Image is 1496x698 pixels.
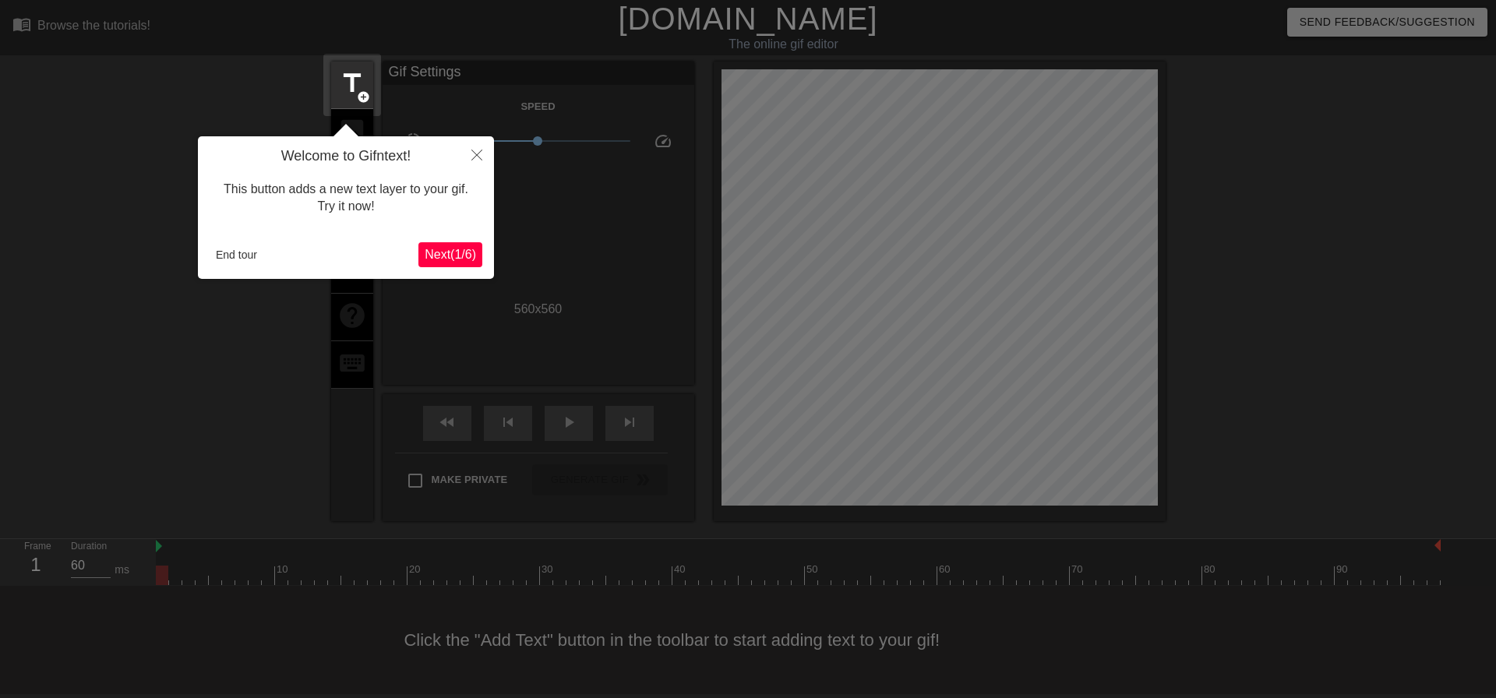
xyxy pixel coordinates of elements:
[210,165,482,231] div: This button adds a new text layer to your gif. Try it now!
[210,148,482,165] h4: Welcome to Gifntext!
[425,248,476,261] span: Next ( 1 / 6 )
[210,243,263,266] button: End tour
[460,136,494,172] button: Close
[418,242,482,267] button: Next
